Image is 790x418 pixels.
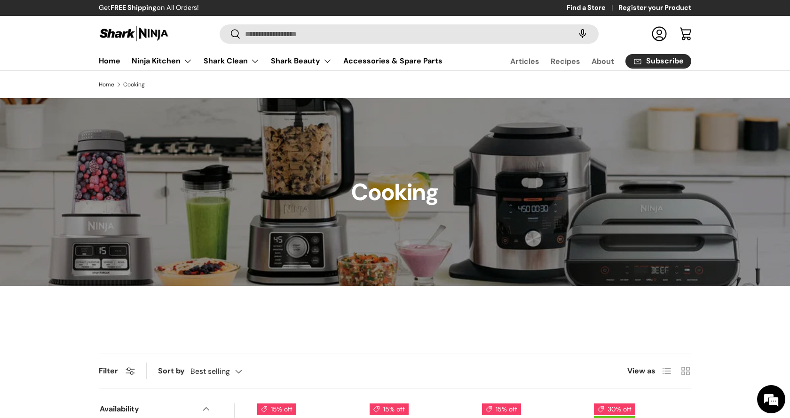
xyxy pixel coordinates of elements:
summary: Shark Beauty [265,52,338,70]
a: Accessories & Spare Parts [343,52,442,70]
a: Cooking [123,82,145,87]
label: Sort by [158,365,190,377]
a: Recipes [551,52,580,70]
button: Filter [99,366,135,376]
textarea: Type your message and hit 'Enter' [5,256,179,289]
span: 30% off [594,403,635,415]
a: Home [99,52,120,70]
nav: Secondary [488,52,691,70]
h1: Cooking [351,178,439,207]
summary: Shark Clean [198,52,265,70]
nav: Primary [99,52,442,70]
button: Best selling [190,363,261,379]
span: View as [627,365,656,377]
img: Shark Ninja Philippines [99,24,169,43]
div: Minimize live chat window [154,5,177,27]
span: We're online! [55,118,130,213]
nav: Breadcrumbs [99,80,691,89]
span: Filter [99,366,118,376]
p: Get on All Orders! [99,3,199,13]
div: Chat with us now [49,53,158,65]
span: 15% off [257,403,296,415]
speech-search-button: Search by voice [568,23,598,44]
span: Best selling [190,367,230,376]
a: Home [99,82,114,87]
a: Subscribe [625,54,691,69]
span: 15% off [370,403,409,415]
a: Register your Product [618,3,691,13]
span: 15% off [482,403,521,415]
a: About [592,52,614,70]
summary: Ninja Kitchen [126,52,198,70]
a: Articles [510,52,539,70]
a: Find a Store [567,3,618,13]
span: Subscribe [646,57,684,65]
strong: FREE Shipping [111,3,157,12]
span: Availability [100,403,196,415]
